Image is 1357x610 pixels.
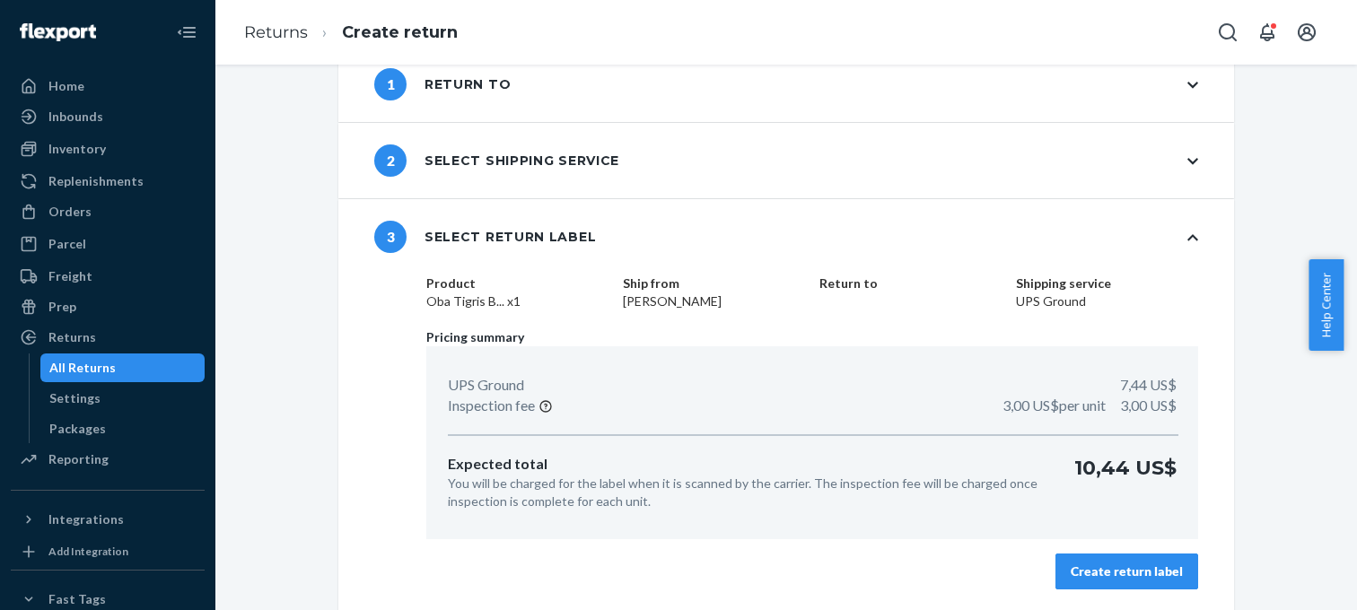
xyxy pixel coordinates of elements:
[48,510,124,528] div: Integrations
[11,167,205,196] a: Replenishments
[819,274,1002,292] dt: Return to
[11,292,205,321] a: Prep
[48,328,96,346] div: Returns
[11,505,205,534] button: Integrations
[11,197,205,226] a: Orders
[1074,454,1177,510] p: 10,44 US$
[1289,14,1325,50] button: Open account menu
[426,328,1198,346] p: Pricing summary
[48,140,106,158] div: Inventory
[48,590,106,608] div: Fast Tags
[448,396,535,416] p: Inspection fee
[11,102,205,131] a: Inbounds
[169,14,205,50] button: Close Navigation
[11,262,205,291] a: Freight
[11,541,205,562] a: Add Integration
[1071,562,1183,580] div: Create return label
[244,22,308,42] a: Returns
[48,235,86,253] div: Parcel
[374,68,407,100] span: 1
[40,353,206,382] a: All Returns
[40,384,206,413] a: Settings
[1002,396,1106,414] span: 3,00 US$ per unit
[342,22,458,42] a: Create return
[48,450,109,468] div: Reporting
[49,359,116,377] div: All Returns
[48,77,84,95] div: Home
[1309,259,1344,351] button: Help Center
[374,144,407,177] span: 2
[1120,375,1177,396] p: 7,44 US$
[40,414,206,443] a: Packages
[448,454,1046,475] p: Expected total
[48,267,92,285] div: Freight
[48,544,128,559] div: Add Integration
[48,203,92,221] div: Orders
[11,445,205,474] a: Reporting
[49,420,106,438] div: Packages
[11,135,205,163] a: Inventory
[448,375,524,396] p: UPS Ground
[623,292,805,310] dd: [PERSON_NAME]
[20,23,96,41] img: Flexport logo
[11,323,205,352] a: Returns
[426,292,608,310] dd: Oba Tigris B... x1
[1002,396,1177,416] p: 3,00 US$
[11,230,205,258] a: Parcel
[1016,274,1198,292] dt: Shipping service
[374,144,619,177] div: Select shipping service
[230,6,472,59] ol: breadcrumbs
[374,221,596,253] div: Select return label
[48,108,103,126] div: Inbounds
[623,274,805,292] dt: Ship from
[48,298,76,316] div: Prep
[11,72,205,100] a: Home
[1210,14,1246,50] button: Open Search Box
[1055,553,1198,589] button: Create return label
[448,475,1046,510] p: You will be charged for the label when it is scanned by the carrier. The inspection fee will be c...
[49,389,101,407] div: Settings
[48,172,144,190] div: Replenishments
[374,221,407,253] span: 3
[374,68,511,100] div: Return to
[426,274,608,292] dt: Product
[1016,292,1198,310] dd: UPS Ground
[1249,14,1285,50] button: Open notifications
